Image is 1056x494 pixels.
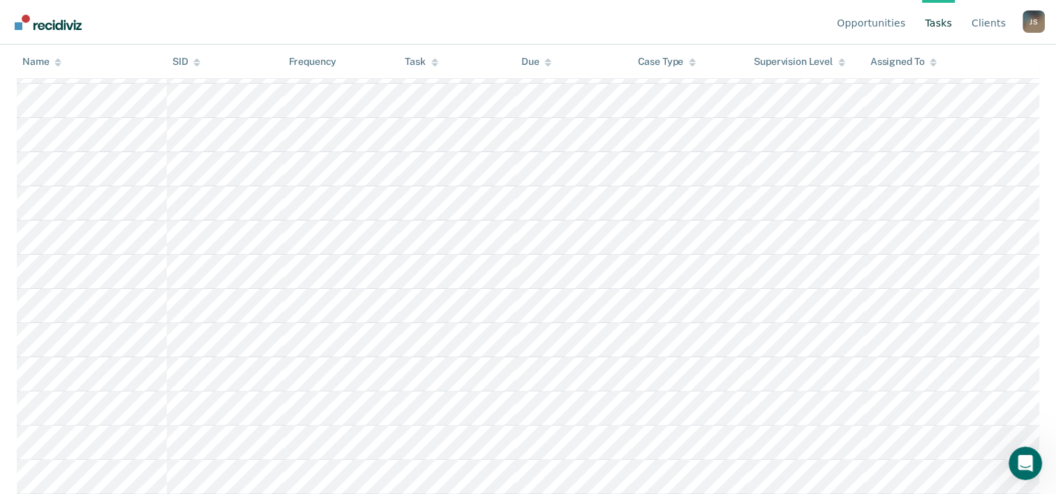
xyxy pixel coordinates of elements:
div: Supervision Level [754,56,845,68]
div: SID [172,56,201,68]
div: Task [405,56,438,68]
button: Profile dropdown button [1022,10,1045,33]
div: Assigned To [870,56,937,68]
iframe: Intercom live chat [1009,447,1042,480]
div: Due [521,56,552,68]
div: J S [1022,10,1045,33]
div: Name [22,56,61,68]
div: Frequency [289,56,337,68]
img: Recidiviz [15,15,82,30]
div: Case Type [637,56,696,68]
